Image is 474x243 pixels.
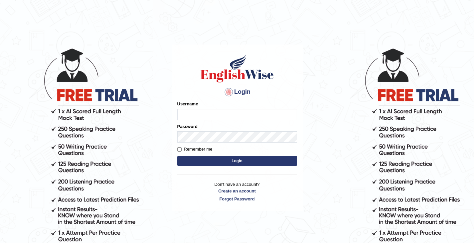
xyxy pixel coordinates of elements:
[177,188,297,194] a: Create an account
[177,101,198,107] label: Username
[177,196,297,202] a: Forgot Password
[199,54,275,83] img: Logo of English Wise sign in for intelligent practice with AI
[177,123,198,130] label: Password
[177,87,297,97] h4: Login
[177,156,297,166] button: Login
[177,181,297,202] p: Don't have an account?
[177,146,213,153] label: Remember me
[177,147,182,152] input: Remember me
